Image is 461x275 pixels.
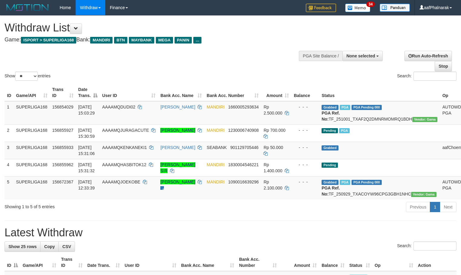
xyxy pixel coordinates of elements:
th: Bank Acc. Name: activate to sort column ascending [158,84,204,101]
span: Rp 50.000 [263,145,283,150]
th: Op: activate to sort column ascending [372,254,416,271]
img: Button%20Memo.svg [345,4,371,12]
span: None selected [346,53,375,58]
span: ISPORT > SUPERLIGA168 [21,37,76,44]
a: [PERSON_NAME] [160,180,195,184]
span: 156855927 [52,128,74,133]
h1: Withdraw List [5,22,301,34]
input: Search: [414,72,456,81]
td: 3 [5,142,14,159]
span: MANDIRI [207,162,224,167]
h1: Latest Withdraw [5,227,456,239]
div: - - - [294,104,317,110]
span: MANDIRI [207,128,224,133]
th: ID: activate to sort column descending [5,254,20,271]
th: Game/API: activate to sort column ascending [20,254,59,271]
th: Bank Acc. Name: activate to sort column ascending [179,254,237,271]
span: PGA Pending [351,105,382,110]
th: Date Trans.: activate to sort column ascending [85,254,122,271]
span: MEGA [156,37,173,44]
span: Copy [44,244,55,249]
span: Copy 1090016639296 to clipboard [228,180,259,184]
span: [DATE] 12:33:39 [78,180,95,190]
span: SEABANK [207,145,227,150]
span: PGA Pending [351,180,382,185]
div: - - - [294,144,317,150]
span: BTN [114,37,127,44]
span: Rp 2.500.000 [263,105,282,115]
th: Trans ID: activate to sort column ascending [59,254,85,271]
span: Marked by aafsoycanthlai [340,105,350,110]
label: Show entries [5,72,51,81]
span: CSV [62,244,71,249]
label: Search: [397,72,456,81]
span: Copy 901129705446 to clipboard [230,145,258,150]
td: SUPERLIGA168 [14,125,50,142]
span: ... [193,37,201,44]
a: Copy [40,241,59,252]
span: AAAAMQHASBITOK12 [102,162,146,167]
td: SUPERLIGA168 [14,101,50,125]
span: PANIN [175,37,192,44]
span: Grabbed [322,180,338,185]
a: CSV [58,241,75,252]
a: [PERSON_NAME] [160,145,195,150]
a: Run Auto-Refresh [404,51,452,61]
span: Copy 1230006740908 to clipboard [228,128,259,133]
img: Feedback.jpg [306,4,336,12]
a: [PERSON_NAME] [160,128,195,133]
a: Show 25 rows [5,241,41,252]
span: MANDIRI [90,37,113,44]
div: Showing 1 to 5 of 5 entries [5,201,188,210]
a: [PERSON_NAME] SIR [160,162,195,173]
span: MAYBANK [129,37,154,44]
a: Next [440,202,456,212]
label: Search: [397,241,456,251]
span: [DATE] 15:31:06 [78,145,95,156]
span: Marked by aafsengchandara [340,180,350,185]
span: AAAAMQDUDI02 [102,105,136,109]
span: [DATE] 15:31:32 [78,162,95,173]
td: SUPERLIGA168 [14,142,50,159]
span: Rp 1.400.000 [263,162,282,173]
span: AAAAMQKENKANEKI1 [102,145,147,150]
span: 156672367 [52,180,74,184]
th: Date Trans.: activate to sort column descending [76,84,100,101]
td: 5 [5,176,14,199]
a: [PERSON_NAME] [160,105,195,109]
th: Amount: activate to sort column ascending [261,84,291,101]
span: 156855962 [52,162,74,167]
span: Pending [322,163,338,168]
th: Game/API: activate to sort column ascending [14,84,50,101]
span: Copy 1660005293634 to clipboard [228,105,259,109]
th: ID [5,84,14,101]
img: panduan.png [380,4,410,12]
select: Showentries [15,72,38,81]
span: Rp 700.000 [263,128,285,133]
td: SUPERLIGA168 [14,176,50,199]
span: MANDIRI [207,180,224,184]
div: PGA Site Balance / [299,51,342,61]
a: 1 [430,202,440,212]
td: SUPERLIGA168 [14,159,50,176]
th: Bank Acc. Number: activate to sort column ascending [237,254,279,271]
span: 34 [366,2,374,7]
input: Search: [414,241,456,251]
th: Status [319,84,440,101]
span: Vendor URL: https://trx31.1velocity.biz [411,192,436,197]
button: None selected [342,51,383,61]
span: Copy 1830004546221 to clipboard [228,162,259,167]
span: Vendor URL: https://trx31.1velocity.biz [412,117,438,122]
span: Grabbed [322,105,338,110]
th: User ID: activate to sort column ascending [100,84,158,101]
span: [DATE] 15:30:59 [78,128,95,139]
th: Bank Acc. Number: activate to sort column ascending [204,84,261,101]
b: PGA Ref. No: [322,111,340,121]
span: Pending [322,128,338,133]
th: User ID: activate to sort column ascending [122,254,179,271]
span: [DATE] 15:03:29 [78,105,95,115]
span: MANDIRI [207,105,224,109]
span: Show 25 rows [8,244,37,249]
th: Trans ID: activate to sort column ascending [50,84,76,101]
th: Action [416,254,456,271]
